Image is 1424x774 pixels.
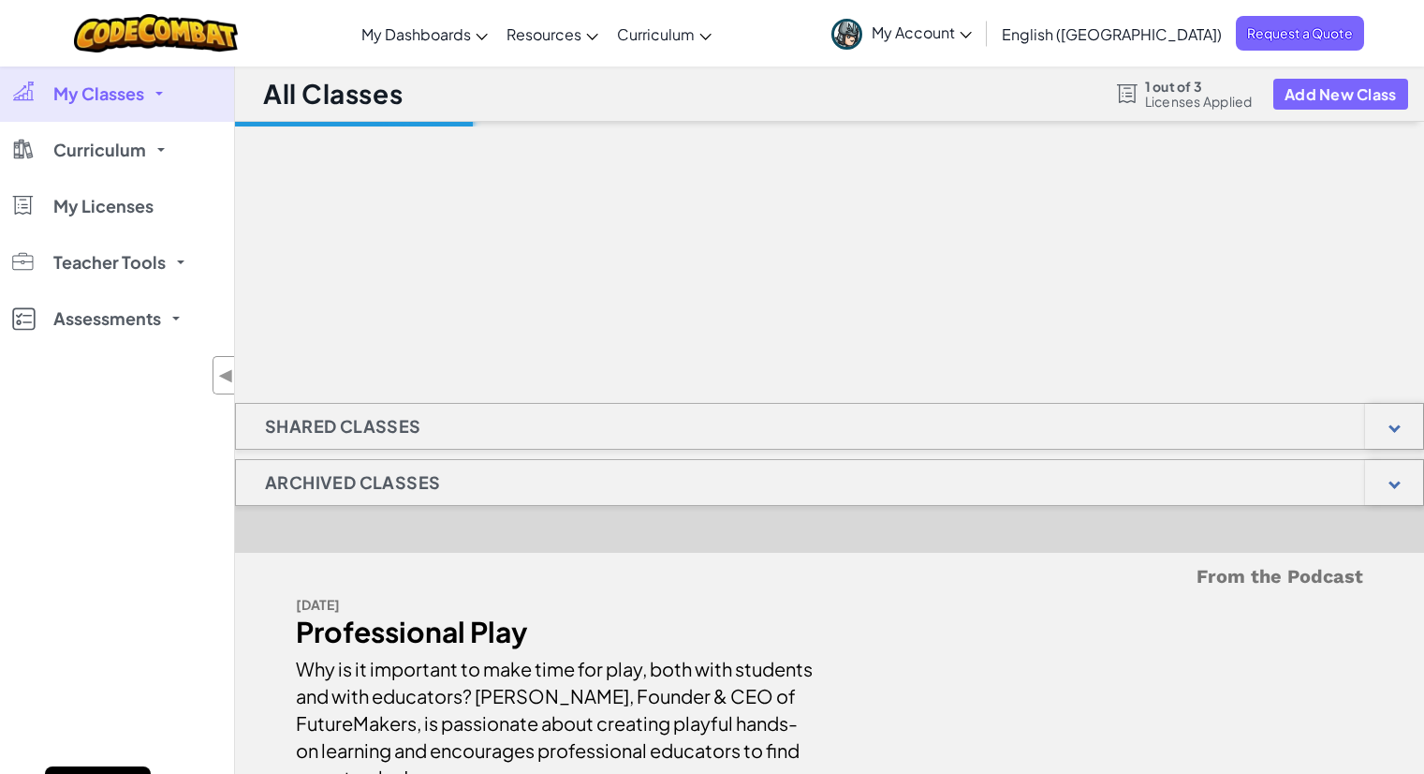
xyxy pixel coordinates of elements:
[617,24,695,44] span: Curriculum
[53,310,161,327] span: Assessments
[53,198,154,215] span: My Licenses
[872,22,972,42] span: My Account
[296,591,815,618] div: [DATE]
[53,141,146,158] span: Curriculum
[218,362,234,389] span: ◀
[236,403,450,450] h1: Shared Classes
[1002,24,1222,44] span: English ([GEOGRAPHIC_DATA])
[1145,79,1253,94] span: 1 out of 3
[296,562,1363,591] h5: From the Podcast
[53,85,144,102] span: My Classes
[1145,94,1253,109] span: Licenses Applied
[497,8,608,59] a: Resources
[831,19,862,50] img: avatar
[236,459,469,506] h1: Archived Classes
[822,4,981,63] a: My Account
[1236,16,1364,51] a: Request a Quote
[361,24,471,44] span: My Dashboards
[296,618,815,646] div: Professional Play
[506,24,581,44] span: Resources
[74,14,238,52] img: CodeCombat logo
[608,8,721,59] a: Curriculum
[53,254,166,271] span: Teacher Tools
[352,8,497,59] a: My Dashboards
[263,76,403,112] h1: All Classes
[1273,79,1408,110] button: Add New Class
[992,8,1231,59] a: English ([GEOGRAPHIC_DATA])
